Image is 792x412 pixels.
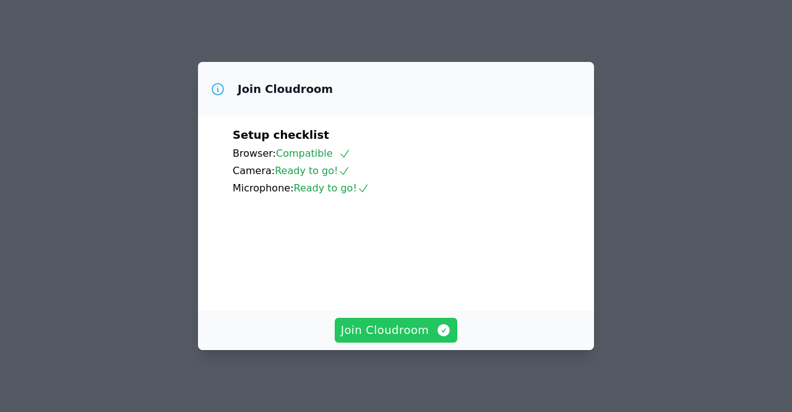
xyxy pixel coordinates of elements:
span: Browser: [233,147,276,159]
span: Ready to go! [275,165,350,177]
span: Setup checklist [233,128,329,141]
span: Ready to go! [294,182,369,194]
h3: Join Cloudroom [238,82,333,97]
span: Microphone: [233,182,294,194]
span: Camera: [233,165,275,177]
span: Join Cloudroom [341,322,452,339]
button: Join Cloudroom [335,318,458,343]
span: Compatible [276,147,351,159]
